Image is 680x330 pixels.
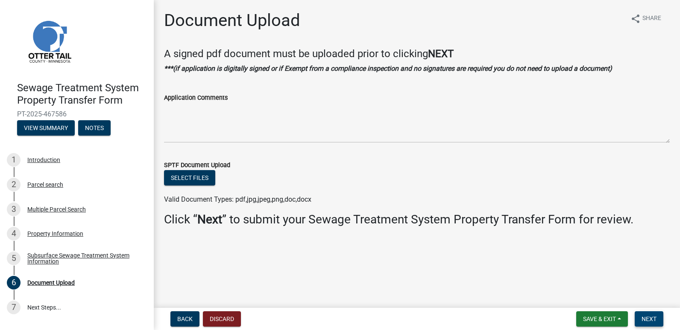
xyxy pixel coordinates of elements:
[164,48,670,60] h4: A signed pdf document must be uploaded prior to clicking
[27,280,75,286] div: Document Upload
[17,120,75,136] button: View Summary
[428,48,454,60] strong: NEXT
[164,10,300,31] h1: Document Upload
[7,227,21,240] div: 4
[27,182,63,188] div: Parcel search
[27,231,83,237] div: Property Information
[630,14,641,24] i: share
[164,212,670,227] h3: Click “ ” to submit your Sewage Treatment System Property Transfer Form for review.
[164,162,230,168] label: SPTF Document Upload
[642,14,661,24] span: Share
[7,252,21,265] div: 5
[27,252,140,264] div: Subsurface Sewage Treatment System Information
[177,316,193,322] span: Back
[583,316,616,322] span: Save & Exit
[164,64,612,72] strong: ***(if application is digitally signed or if Exempt from a compliance inspection and no signature...
[17,125,75,132] wm-modal-confirm: Summary
[164,95,228,101] label: Application Comments
[576,311,628,327] button: Save & Exit
[642,316,657,322] span: Next
[7,276,21,289] div: 6
[170,311,199,327] button: Back
[17,110,137,118] span: PT-2025-467586
[203,311,241,327] button: Discard
[27,157,60,163] div: Introduction
[27,206,86,212] div: Multiple Parcel Search
[17,82,147,107] h4: Sewage Treatment System Property Transfer Form
[624,10,668,27] button: shareShare
[7,301,21,314] div: 7
[7,153,21,167] div: 1
[7,178,21,191] div: 2
[164,170,215,185] button: Select files
[78,125,111,132] wm-modal-confirm: Notes
[78,120,111,136] button: Notes
[164,195,311,203] span: Valid Document Types: pdf,jpg,jpeg,png,doc,docx
[7,203,21,216] div: 3
[17,9,81,73] img: Otter Tail County, Minnesota
[197,212,222,226] strong: Next
[635,311,663,327] button: Next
